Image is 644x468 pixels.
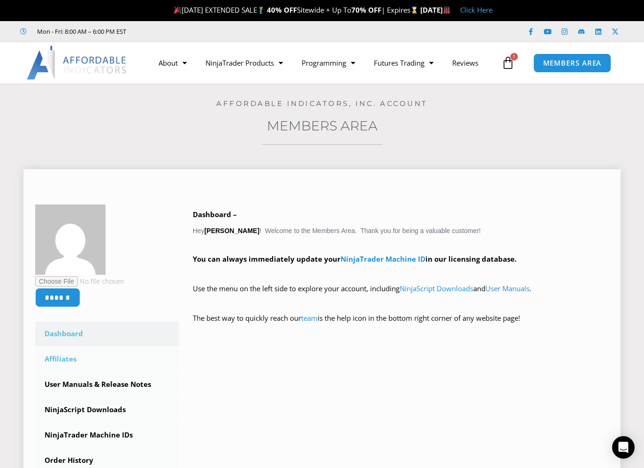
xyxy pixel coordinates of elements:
a: About [149,52,196,74]
span: [DATE] EXTENDED SALE Sitewide + Up To | Expires [172,5,420,15]
strong: 40% OFF [267,5,297,15]
a: Dashboard [35,322,179,346]
a: MEMBERS AREA [533,53,612,73]
a: Reviews [443,52,488,74]
p: The best way to quickly reach our is the help icon in the bottom right corner of any website page! [193,312,609,338]
img: 🏌️‍♂️ [258,7,265,14]
img: 306a39d853fe7ca0a83b64c3a9ab38c2617219f6aea081d20322e8e32295346b [35,204,106,275]
a: Members Area [267,118,378,134]
a: User Manuals [485,284,530,293]
a: NinjaTrader Machine ID [341,254,425,264]
b: Dashboard – [193,210,237,219]
a: Affiliates [35,347,179,371]
a: team [301,313,318,323]
a: NinjaTrader Machine IDs [35,423,179,447]
img: LogoAI | Affordable Indicators – NinjaTrader [27,46,128,80]
div: Hey ! Welcome to the Members Area. Thank you for being a valuable customer! [193,208,609,338]
span: Mon - Fri: 8:00 AM – 6:00 PM EST [35,26,126,37]
a: Click Here [460,5,492,15]
p: Use the menu on the left side to explore your account, including and . [193,282,609,309]
strong: [PERSON_NAME] [205,227,259,234]
strong: [DATE] [420,5,451,15]
span: MEMBERS AREA [543,60,602,67]
img: 🏭 [443,7,450,14]
img: ⌛ [411,7,418,14]
div: Open Intercom Messenger [612,436,635,459]
a: Affordable Indicators, Inc. Account [216,99,428,108]
a: Programming [292,52,364,74]
iframe: Customer reviews powered by Trustpilot [139,27,280,36]
strong: 70% OFF [351,5,381,15]
a: 1 [487,49,529,76]
span: 1 [510,53,518,60]
a: Futures Trading [364,52,443,74]
a: NinjaScript Downloads [400,284,473,293]
nav: Menu [149,52,500,74]
a: User Manuals & Release Notes [35,372,179,397]
a: NinjaTrader Products [196,52,292,74]
a: NinjaScript Downloads [35,398,179,422]
img: 🎉 [174,7,181,14]
strong: You can always immediately update your in our licensing database. [193,254,516,264]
